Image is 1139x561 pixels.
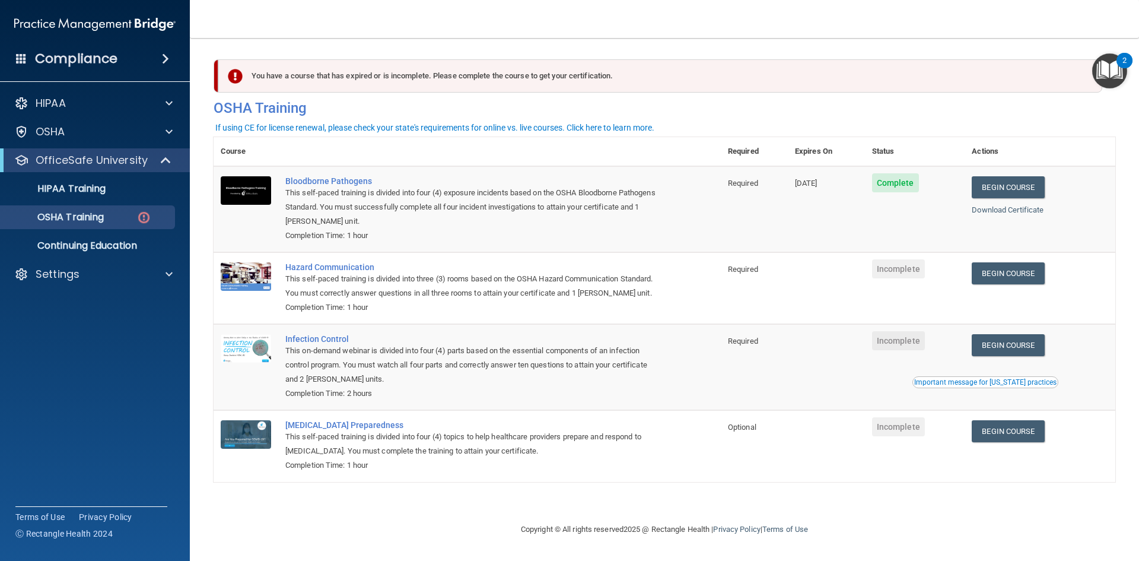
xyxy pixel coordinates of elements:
div: If using CE for license renewal, please check your state's requirements for online vs. live cours... [215,123,654,132]
div: You have a course that has expired or is incomplete. Please complete the course to get your certi... [218,59,1102,93]
button: Read this if you are a dental practitioner in the state of CA [912,376,1058,388]
a: Hazard Communication [285,262,661,272]
p: HIPAA Training [8,183,106,195]
th: Status [865,137,965,166]
a: Begin Course [972,262,1044,284]
div: 2 [1122,61,1127,76]
img: PMB logo [14,12,176,36]
span: Optional [728,423,756,432]
a: Bloodborne Pathogens [285,176,661,186]
h4: Compliance [35,50,117,67]
span: Complete [872,173,919,192]
span: [DATE] [795,179,817,188]
p: OSHA [36,125,65,139]
button: Open Resource Center, 2 new notifications [1092,53,1127,88]
a: OfficeSafe University [14,153,172,167]
p: HIPAA [36,96,66,110]
a: Terms of Use [15,511,65,523]
div: This on-demand webinar is divided into four (4) parts based on the essential components of an inf... [285,344,661,386]
a: Begin Course [972,176,1044,198]
th: Actions [965,137,1115,166]
div: Completion Time: 1 hour [285,229,661,243]
a: Begin Course [972,420,1044,442]
span: Incomplete [872,417,925,436]
div: This self-paced training is divided into four (4) topics to help healthcare providers prepare and... [285,430,661,458]
h4: OSHA Training [214,100,1115,116]
p: Settings [36,267,79,281]
a: Privacy Policy [79,511,132,523]
th: Course [214,137,278,166]
a: Privacy Policy [713,525,760,534]
div: Copyright © All rights reserved 2025 @ Rectangle Health | | [448,511,881,549]
a: Settings [14,267,173,281]
a: OSHA [14,125,173,139]
div: Completion Time: 1 hour [285,458,661,473]
img: danger-circle.6113f641.png [136,210,151,225]
button: If using CE for license renewal, please check your state's requirements for online vs. live cours... [214,122,656,134]
span: Required [728,337,758,346]
span: Required [728,179,758,188]
p: OfficeSafe University [36,153,148,167]
a: [MEDICAL_DATA] Preparedness [285,420,661,430]
a: Download Certificate [972,205,1043,214]
a: Infection Control [285,334,661,344]
th: Expires On [788,137,865,166]
span: Incomplete [872,331,925,350]
span: Ⓒ Rectangle Health 2024 [15,528,113,540]
p: Continuing Education [8,240,170,252]
p: OSHA Training [8,211,104,223]
a: Terms of Use [762,525,808,534]
div: This self-paced training is divided into four (4) exposure incidents based on the OSHA Bloodborne... [285,186,661,229]
div: Completion Time: 1 hour [285,300,661,315]
a: HIPAA [14,96,173,110]
div: Important message for [US_STATE] practices [914,379,1057,386]
span: Required [728,265,758,274]
span: Incomplete [872,259,925,278]
div: Completion Time: 2 hours [285,386,661,401]
th: Required [721,137,788,166]
img: exclamation-circle-solid-danger.72ef9ffc.png [228,69,243,84]
iframe: Drift Widget Chat Controller [934,477,1125,524]
div: This self-paced training is divided into three (3) rooms based on the OSHA Hazard Communication S... [285,272,661,300]
a: Begin Course [972,334,1044,356]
